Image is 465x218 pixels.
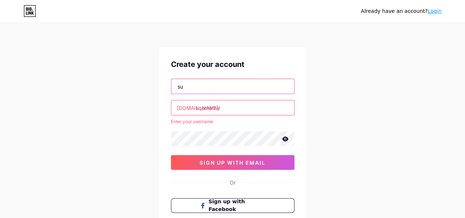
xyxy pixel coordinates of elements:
[171,118,294,125] div: Enter your username
[177,104,220,112] div: [DOMAIN_NAME]/
[200,160,265,166] span: sign up with email
[171,100,294,115] input: username
[230,179,236,186] div: Or
[428,8,441,14] a: Login
[208,198,265,213] span: Sign up with Facebook
[171,198,294,213] button: Sign up with Facebook
[171,59,294,70] div: Create your account
[171,155,294,170] button: sign up with email
[361,7,441,15] div: Already have an account?
[171,79,294,94] input: Email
